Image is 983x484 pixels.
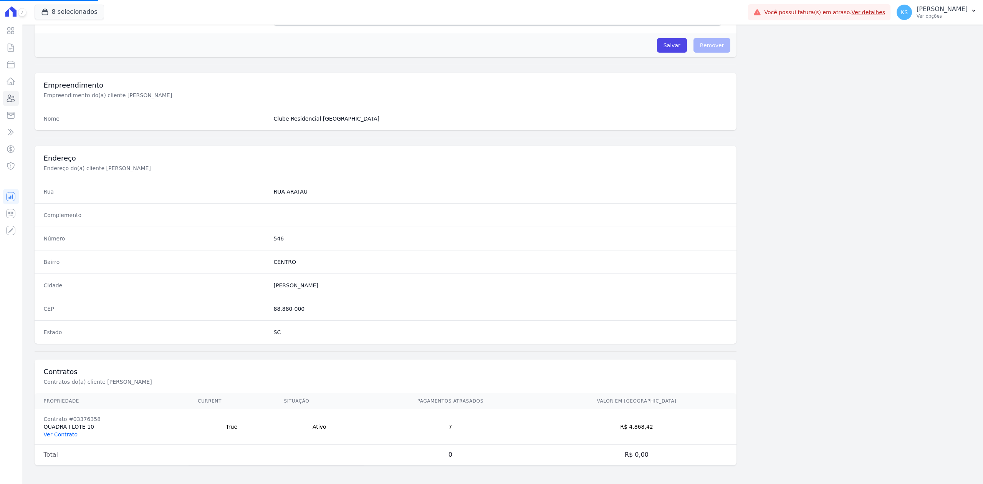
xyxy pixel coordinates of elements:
[44,211,268,219] dt: Complemento
[274,305,728,313] dd: 88.880-000
[44,188,268,196] dt: Rua
[274,328,728,336] dd: SC
[364,393,537,409] th: Pagamentos Atrasados
[44,305,268,313] dt: CEP
[44,258,268,266] dt: Bairro
[693,38,731,53] span: Remover
[44,328,268,336] dt: Estado
[274,115,728,123] dd: Clube Residencial [GEOGRAPHIC_DATA]
[364,445,537,465] td: 0
[35,5,104,19] button: 8 selecionados
[274,235,728,242] dd: 546
[44,431,78,438] a: Ver Contrato
[364,409,537,445] td: 7
[657,38,687,53] input: Salvar
[44,415,179,423] div: Contrato #03376358
[274,282,728,289] dd: [PERSON_NAME]
[537,393,737,409] th: Valor em [GEOGRAPHIC_DATA]
[44,154,728,163] h3: Endereço
[917,13,968,19] p: Ver opções
[764,8,885,17] span: Você possui fatura(s) em atraso.
[44,367,728,376] h3: Contratos
[852,9,885,15] a: Ver detalhes
[901,10,908,15] span: KS
[44,115,268,123] dt: Nome
[275,409,364,445] td: Ativo
[890,2,983,23] button: KS [PERSON_NAME] Ver opções
[275,393,364,409] th: Situação
[44,235,268,242] dt: Número
[35,445,189,465] td: Total
[44,164,302,172] p: Endereço do(a) cliente [PERSON_NAME]
[274,258,728,266] dd: CENTRO
[44,91,302,99] p: Empreendimento do(a) cliente [PERSON_NAME]
[537,445,737,465] td: R$ 0,00
[44,378,302,386] p: Contratos do(a) cliente [PERSON_NAME]
[917,5,968,13] p: [PERSON_NAME]
[44,282,268,289] dt: Cidade
[274,188,728,196] dd: RUA ARATAU
[35,409,189,445] td: QUADRA I LOTE 10
[189,409,275,445] td: True
[537,409,737,445] td: R$ 4.868,42
[189,393,275,409] th: Current
[44,81,728,90] h3: Empreendimento
[35,393,189,409] th: Propriedade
